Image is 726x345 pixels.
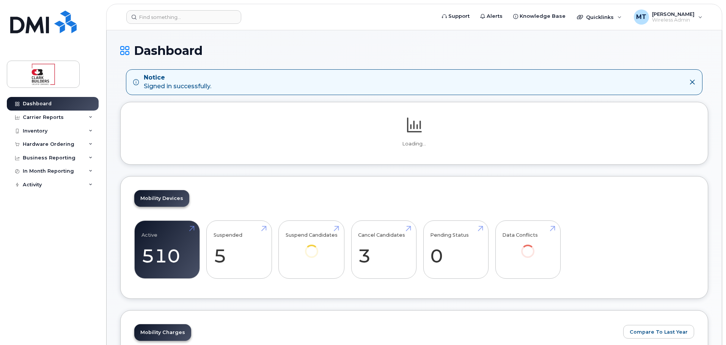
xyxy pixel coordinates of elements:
a: Pending Status 0 [430,225,481,275]
h1: Dashboard [120,44,708,57]
a: Data Conflicts [502,225,553,268]
a: Suspended 5 [214,225,265,275]
button: Compare To Last Year [623,325,694,339]
a: Suspend Candidates [286,225,338,268]
a: Mobility Charges [134,324,191,341]
a: Mobility Devices [134,190,189,207]
span: Compare To Last Year [630,328,688,336]
a: Cancel Candidates 3 [358,225,409,275]
p: Loading... [134,140,694,147]
a: Active 510 [141,225,193,275]
strong: Notice [144,73,211,82]
div: Signed in successfully. [144,73,211,91]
